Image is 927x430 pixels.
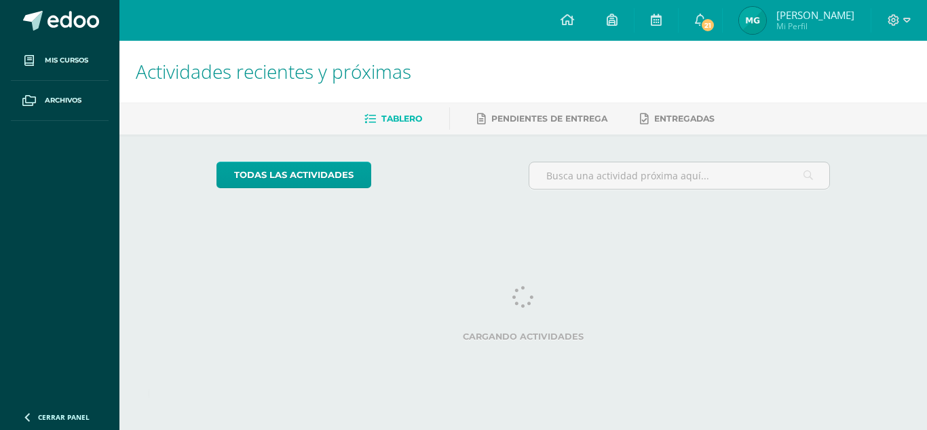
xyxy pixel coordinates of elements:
[529,162,830,189] input: Busca una actividad próxima aquí...
[45,55,88,66] span: Mis cursos
[739,7,766,34] img: 0fe9e4ba0e2b0859ffbff4b6c52aee8b.png
[776,20,854,32] span: Mi Perfil
[11,81,109,121] a: Archivos
[381,113,422,124] span: Tablero
[776,8,854,22] span: [PERSON_NAME]
[654,113,715,124] span: Entregadas
[216,332,831,342] label: Cargando actividades
[364,108,422,130] a: Tablero
[11,41,109,81] a: Mis cursos
[45,95,81,106] span: Archivos
[38,412,90,422] span: Cerrar panel
[136,58,411,84] span: Actividades recientes y próximas
[491,113,607,124] span: Pendientes de entrega
[640,108,715,130] a: Entregadas
[700,18,715,33] span: 21
[216,162,371,188] a: todas las Actividades
[477,108,607,130] a: Pendientes de entrega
